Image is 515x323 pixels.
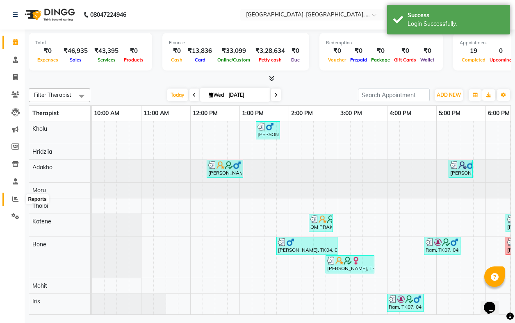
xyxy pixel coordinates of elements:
[488,46,514,56] div: 0
[326,57,348,63] span: Voucher
[460,57,488,63] span: Completed
[437,107,463,119] a: 5:00 PM
[392,57,418,63] span: Gift Cards
[207,92,226,98] span: Wed
[185,46,215,56] div: ₹13,836
[425,238,460,254] div: Ram, TK07, 04:45 PM-05:30 PM, Foot Reflexology 45min (₹2250)
[277,238,337,254] div: [PERSON_NAME], TK04, 01:45 PM-03:00 PM, Foot Reflexology 30min (₹1500),Pain Therapy 45min (₹2250)
[34,91,71,98] span: Filter Therapist
[387,107,413,119] a: 4:00 PM
[418,57,436,63] span: Wallet
[141,107,171,119] a: 11:00 AM
[257,57,284,63] span: Petty cash
[35,46,60,56] div: ₹0
[326,39,436,46] div: Redemption
[348,46,369,56] div: ₹0
[32,164,52,171] span: Adakho
[68,57,84,63] span: Sales
[486,107,512,119] a: 6:00 PM
[32,241,46,248] span: Bone
[369,46,392,56] div: ₹0
[252,46,288,56] div: ₹3,28,634
[392,46,418,56] div: ₹0
[92,107,121,119] a: 10:00 AM
[32,202,48,209] span: Thoibi
[215,57,252,63] span: Online/Custom
[35,57,60,63] span: Expenses
[90,3,126,26] b: 08047224946
[358,89,430,101] input: Search Appointment
[289,57,302,63] span: Due
[418,46,436,56] div: ₹0
[21,3,77,26] img: logo
[288,46,303,56] div: ₹0
[437,92,461,98] span: ADD NEW
[191,107,220,119] a: 12:00 PM
[96,57,118,63] span: Services
[408,11,504,20] div: Success
[169,46,185,56] div: ₹0
[481,290,507,315] iframe: chat widget
[348,57,369,63] span: Prepaid
[122,46,146,56] div: ₹0
[369,57,392,63] span: Package
[32,148,52,155] span: Hridziia
[32,187,46,194] span: Moru
[60,46,91,56] div: ₹46,935
[289,107,315,119] a: 2:00 PM
[215,46,252,56] div: ₹33,099
[32,109,59,117] span: Therapist
[32,125,47,132] span: Kholu
[326,257,374,272] div: [PERSON_NAME], TK05, 02:45 PM-03:45 PM, Thai Yoga Massage 60min (₹3000)
[32,218,51,225] span: Katene
[35,39,146,46] div: Total
[488,57,514,63] span: Upcoming
[460,46,488,56] div: 19
[167,89,188,101] span: Today
[408,20,504,28] div: Login Successfully.
[326,46,348,56] div: ₹0
[388,295,423,311] div: Ram, TK07, 04:00 PM-04:45 PM, Foot Reflexology 45min (₹2250)
[26,194,48,204] div: Reports
[169,57,185,63] span: Cash
[122,57,146,63] span: Products
[226,89,267,101] input: 2025-09-03
[207,161,242,177] div: [PERSON_NAME], TK01, 12:20 PM-01:05 PM, Foot Reflexology 45min (₹2250)
[169,39,303,46] div: Finance
[91,46,122,56] div: ₹43,395
[449,161,472,177] div: [PERSON_NAME], TK08, 05:15 PM-05:45 PM, Foot Reflexology 30min (₹1500)
[240,107,266,119] a: 1:00 PM
[338,107,364,119] a: 3:00 PM
[257,123,279,138] div: [PERSON_NAME], TK02, 01:20 PM-01:50 PM, Cupping 30min (₹1500)
[32,282,47,289] span: Mohit
[193,57,207,63] span: Card
[310,215,332,231] div: OM PRAKASH, TK03, 02:25 PM-02:55 PM, Foot Reflexology 30min (₹1500)
[435,89,463,101] button: ADD NEW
